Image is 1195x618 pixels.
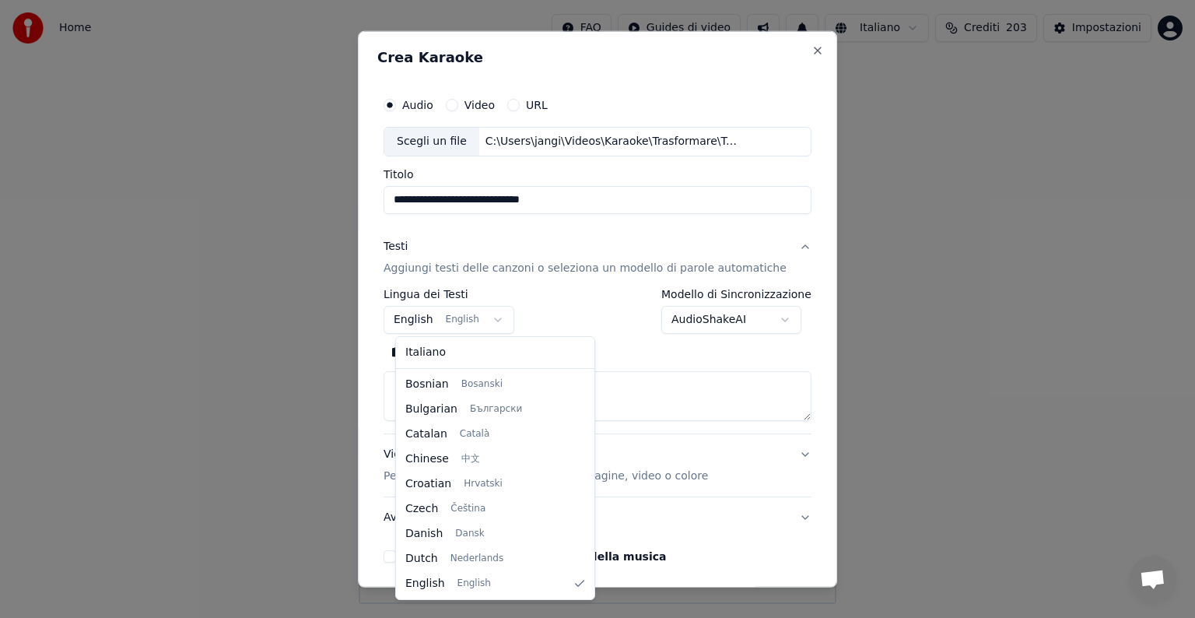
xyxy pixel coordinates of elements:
span: Bosanski [461,378,503,391]
span: Dansk [455,528,484,540]
span: Dutch [405,551,438,567]
span: Chinese [405,451,449,467]
span: 中文 [461,453,480,465]
span: Croatian [405,476,451,492]
span: Čeština [450,503,485,515]
span: Catalan [405,427,447,442]
span: Български [470,403,522,416]
span: Bulgarian [405,402,457,417]
span: English [457,578,491,590]
span: Hrvatski [464,478,503,490]
span: Italiano [405,345,446,360]
span: Bosnian [405,377,449,392]
span: English [405,576,445,592]
span: Czech [405,501,438,517]
span: Català [460,428,489,441]
span: Danish [405,526,443,542]
span: Nederlands [450,553,503,565]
